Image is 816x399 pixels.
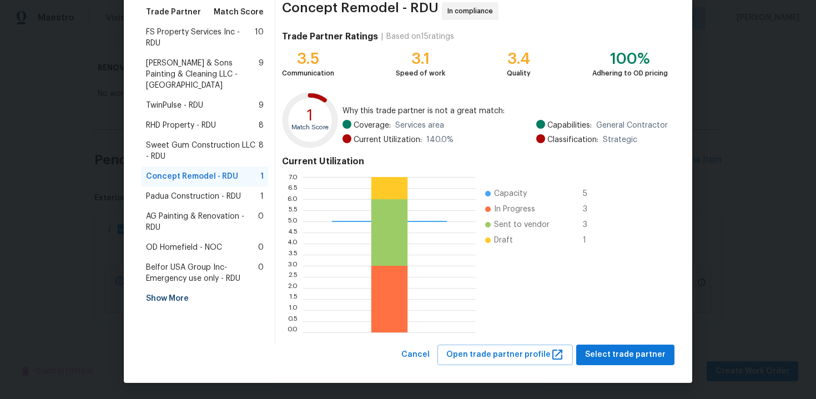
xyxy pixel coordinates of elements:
text: 6.0 [287,196,298,203]
h4: Trade Partner Ratings [282,31,378,42]
button: Open trade partner profile [437,345,573,365]
div: Communication [282,68,334,79]
span: Cancel [401,348,430,362]
text: 5.0 [288,218,298,225]
span: 1 [260,191,264,202]
text: 3.5 [288,251,298,258]
span: 1 [583,235,601,246]
span: 10 [255,27,264,49]
text: 4.5 [288,229,298,236]
div: Adhering to OD pricing [592,68,668,79]
span: Capacity [494,188,527,199]
button: Cancel [397,345,434,365]
text: 0.5 [288,318,298,325]
span: RHD Property - RDU [146,120,216,131]
span: TwinPulse - RDU [146,100,203,111]
span: 8 [259,120,264,131]
h4: Current Utilization [282,156,668,167]
div: Show More [142,289,268,309]
span: Why this trade partner is not a great match: [342,105,668,117]
div: Quality [507,68,531,79]
text: Match Score [291,124,329,130]
text: 4.0 [287,240,298,247]
span: 0 [258,262,264,284]
div: 3.1 [396,53,445,64]
text: 7.0 [289,174,298,180]
div: | [378,31,386,42]
span: 9 [259,58,264,91]
span: Coverage: [354,120,391,131]
span: Concept Remodel - RDU [146,171,238,182]
span: Services area [395,120,444,131]
span: Concept Remodel - RDU [282,2,439,20]
text: 1.0 [289,307,298,314]
span: 5 [583,188,601,199]
text: 3.0 [288,262,298,269]
span: In compliance [447,6,497,17]
span: In Progress [494,204,535,215]
text: 1.5 [289,296,298,302]
div: 100% [592,53,668,64]
span: Sent to vendor [494,219,550,230]
span: AG Painting & Renovation - RDU [146,211,258,233]
span: Current Utilization: [354,134,422,145]
text: 6.5 [288,185,298,191]
button: Select trade partner [576,345,674,365]
span: Belfor USA Group Inc-Emergency use only - RDU [146,262,258,284]
span: 0 [258,242,264,253]
span: Trade Partner [146,7,201,18]
div: Speed of work [396,68,445,79]
span: 3 [583,219,601,230]
span: Select trade partner [585,348,666,362]
text: 0.0 [287,329,298,336]
span: [PERSON_NAME] & Sons Painting & Cleaning LLC - [GEOGRAPHIC_DATA] [146,58,259,91]
text: 5.5 [288,207,298,214]
span: Padua Construction - RDU [146,191,241,202]
span: Sweet Gum Construction LLC - RDU [146,140,259,162]
span: 0 [258,211,264,233]
text: 2.0 [288,285,298,291]
div: 3.5 [282,53,334,64]
div: Based on 15 ratings [386,31,454,42]
span: Classification: [547,134,598,145]
span: 140.0 % [426,134,454,145]
span: 3 [583,204,601,215]
span: Capabilities: [547,120,592,131]
div: 3.4 [507,53,531,64]
span: Match Score [214,7,264,18]
text: 2.5 [288,274,298,280]
span: OD Homefield - NOC [146,242,222,253]
text: 1 [307,108,313,123]
span: Draft [494,235,513,246]
span: 1 [260,171,264,182]
span: 8 [259,140,264,162]
span: General Contractor [596,120,668,131]
span: 9 [259,100,264,111]
span: FS Property Services Inc - RDU [146,27,255,49]
span: Strategic [603,134,637,145]
span: Open trade partner profile [446,348,564,362]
